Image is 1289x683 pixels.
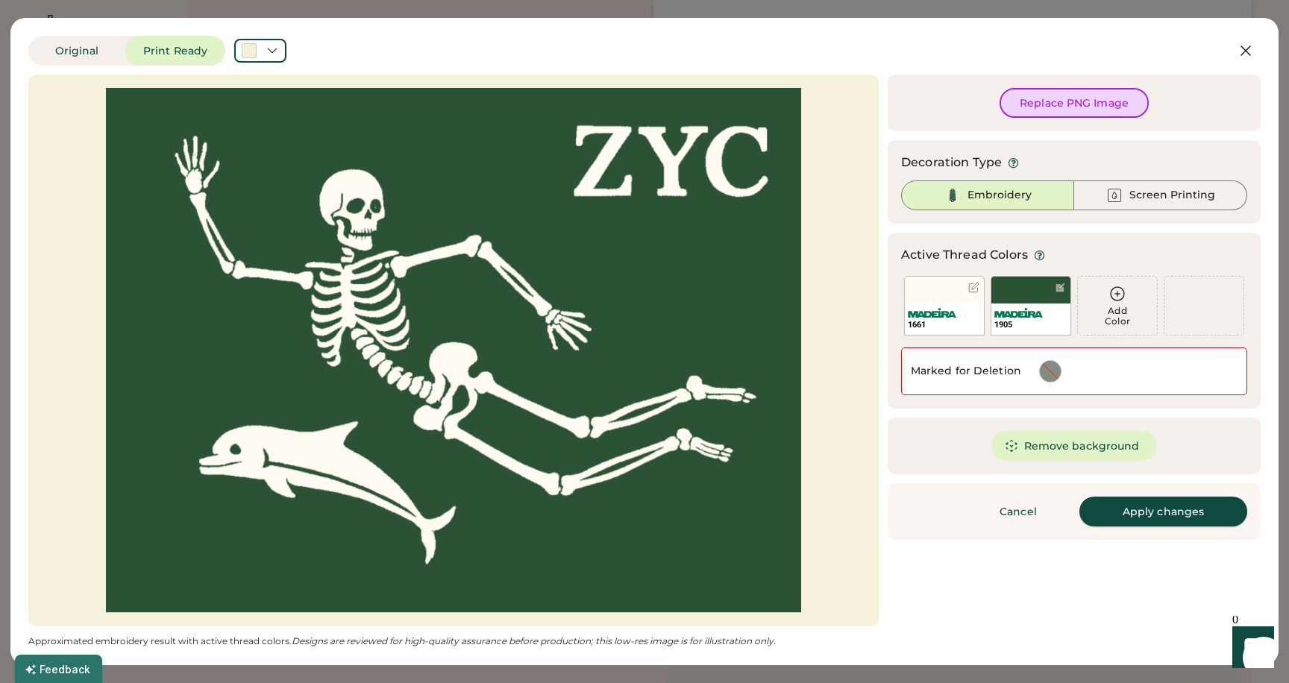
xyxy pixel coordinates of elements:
div: Decoration Type [901,154,1002,171]
button: Apply changes [1079,497,1247,526]
div: Add Color [1078,306,1157,327]
div: Marked for Deletion [911,364,1021,379]
button: Remove background [991,431,1158,461]
em: Designs are reviewed for high-quality assurance before production; this low-res image is for illu... [292,635,776,646]
button: Original [28,36,125,66]
img: Ink%20-%20Unselected.svg [1105,186,1123,204]
img: Madeira%20Logo.svg [994,308,1043,318]
button: Cancel [966,497,1070,526]
img: Madeira%20Logo.svg [908,308,956,318]
div: 1905 [994,319,1067,330]
div: 1661 [908,319,981,330]
button: Print Ready [125,36,225,66]
img: Thread%20Selected.svg [944,186,962,204]
div: Screen Printing [1129,188,1215,203]
div: Active Thread Colors [901,246,1028,264]
div: Embroidery [967,188,1032,203]
div: Approximated embroidery result with active thread colors. [28,635,879,647]
iframe: Front Chat [1218,616,1282,680]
